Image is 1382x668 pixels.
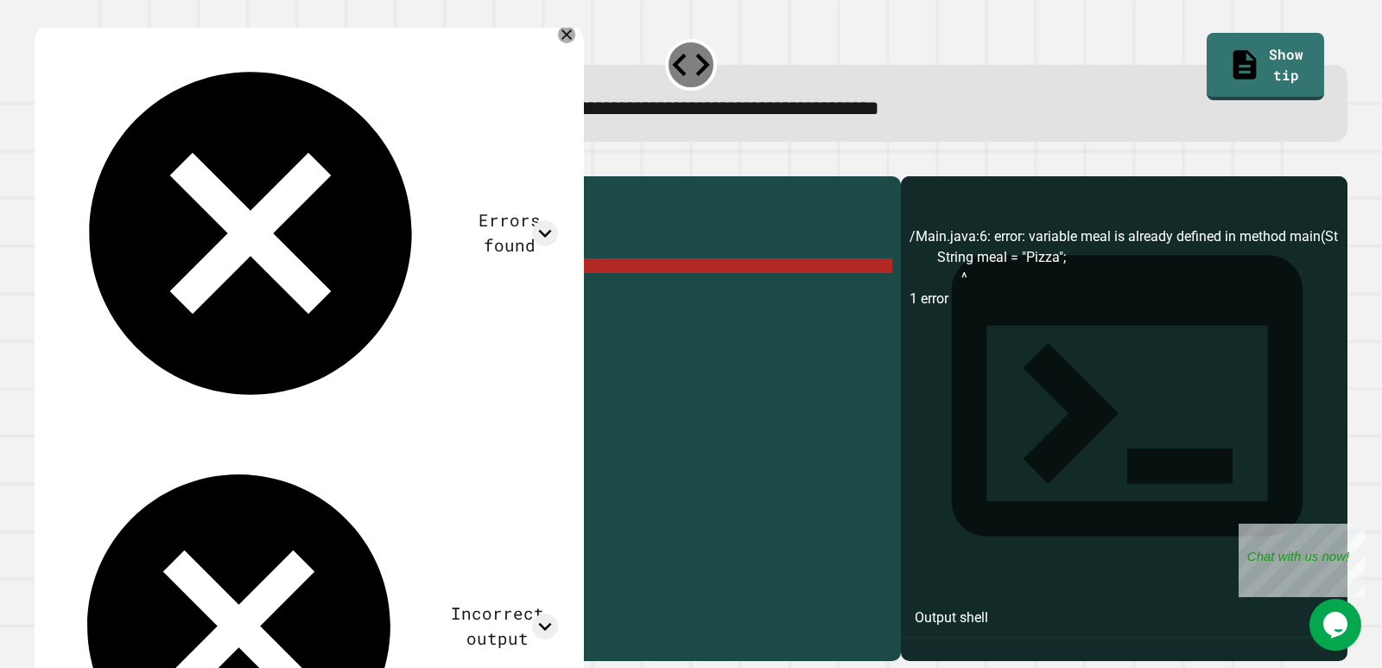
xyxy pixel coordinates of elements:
a: Show tip [1207,33,1324,100]
div: Incorrect output [438,601,558,652]
iframe: chat widget [1239,524,1365,597]
div: Errors found [462,208,558,258]
div: /Main.java:6: error: variable meal is already defined in method main(String[]) String meal = "Piz... [910,226,1339,661]
iframe: chat widget [1309,599,1365,651]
